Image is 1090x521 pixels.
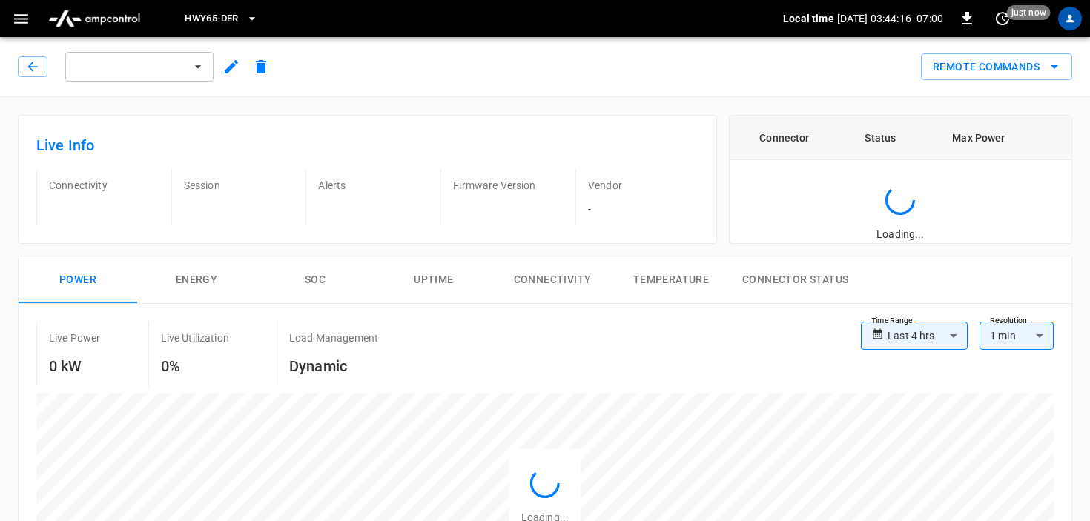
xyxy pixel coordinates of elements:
th: Connector [730,116,840,160]
label: Resolution [990,315,1027,327]
p: Connectivity [49,178,159,193]
p: Firmware Version [453,178,564,193]
div: Last 4 hrs [888,322,968,350]
p: [DATE] 03:44:16 -07:00 [837,11,943,26]
button: Temperature [612,256,730,304]
label: Time Range [871,315,913,327]
span: just now [1007,5,1051,20]
h6: 0% [161,354,229,378]
span: Loading... [876,228,924,240]
h6: Dynamic [289,354,378,378]
button: Power [19,256,137,304]
button: Energy [137,256,256,304]
span: HWY65-DER [185,10,238,27]
button: SOC [256,256,374,304]
p: Alerts [318,178,429,193]
p: Live Power [49,331,101,345]
button: Connector Status [730,256,860,304]
h6: Live Info [36,133,698,157]
th: Max Power [922,116,1037,160]
p: - [588,202,698,216]
p: Session [184,178,294,193]
h6: 0 kW [49,354,101,378]
p: Local time [783,11,834,26]
button: set refresh interval [991,7,1014,30]
p: Load Management [289,331,378,345]
button: Remote Commands [921,53,1072,81]
table: connector table [730,116,1071,160]
button: Uptime [374,256,493,304]
div: remote commands options [921,53,1072,81]
button: Connectivity [493,256,612,304]
div: profile-icon [1058,7,1082,30]
p: Vendor [588,178,698,193]
th: Status [839,116,921,160]
button: HWY65-DER [179,4,263,33]
div: 1 min [980,322,1054,350]
img: ampcontrol.io logo [42,4,146,33]
p: Live Utilization [161,331,229,345]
